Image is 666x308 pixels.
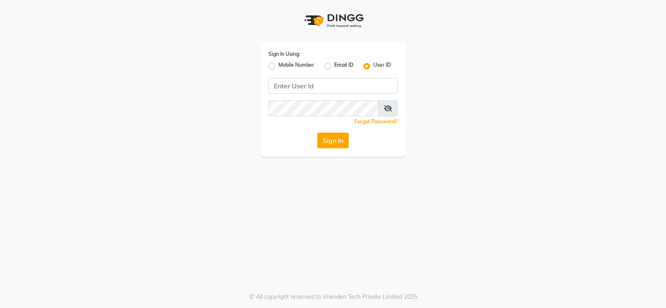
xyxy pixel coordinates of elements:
[268,50,300,58] label: Sign In Using:
[354,118,398,125] a: Forgot Password?
[300,8,366,33] img: logo1.svg
[373,61,391,71] label: User ID
[278,61,314,71] label: Mobile Number
[334,61,353,71] label: Email ID
[317,133,349,148] button: Sign In
[268,78,398,94] input: Username
[268,100,379,116] input: Username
